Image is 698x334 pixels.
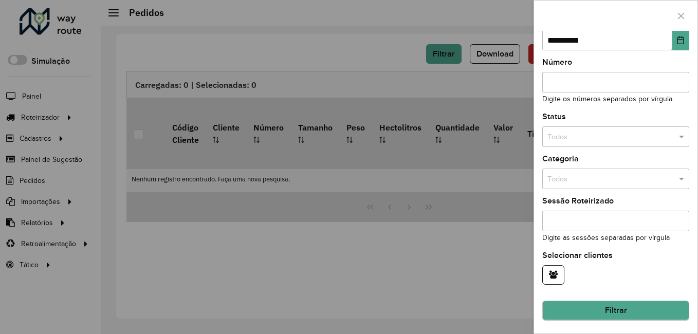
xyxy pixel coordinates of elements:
button: Choose Date [672,30,689,50]
small: Digite as sessões separadas por vírgula [542,234,670,242]
button: Filtrar [542,301,689,320]
small: Digite os números separados por vírgula [542,95,672,103]
label: Selecionar clientes [542,249,613,262]
label: Sessão Roteirizado [542,195,614,207]
label: Categoria [542,153,579,165]
label: Número [542,56,572,68]
label: Status [542,110,566,123]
